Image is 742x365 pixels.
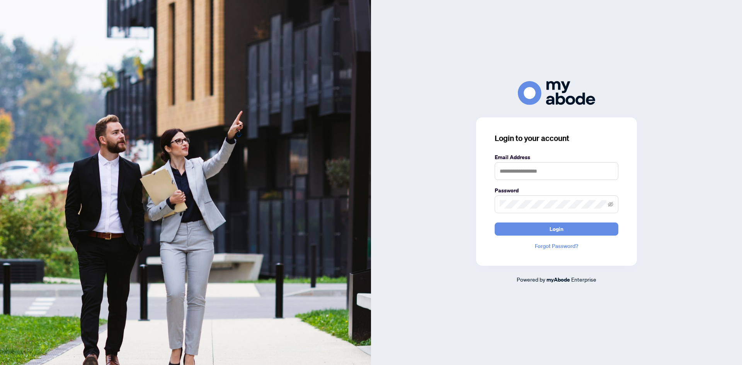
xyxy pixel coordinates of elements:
img: ma-logo [518,81,595,105]
span: Powered by [517,276,545,283]
label: Password [495,186,618,195]
span: eye-invisible [608,202,613,207]
label: Email Address [495,153,618,161]
h3: Login to your account [495,133,618,144]
a: myAbode [546,275,570,284]
button: Login [495,222,618,236]
a: Forgot Password? [495,242,618,250]
span: Login [550,223,563,235]
span: Enterprise [571,276,596,283]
